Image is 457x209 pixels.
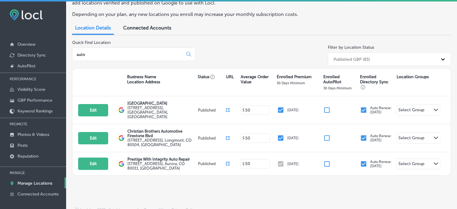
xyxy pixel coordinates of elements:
p: $ [242,136,245,140]
div: Select Group [398,161,424,168]
p: Auto Renew: [DATE] [370,106,392,114]
p: Visibility Score [17,87,45,92]
p: Average Order Value [240,74,274,85]
button: Edit [78,104,108,116]
label: Quick Find Location [72,40,111,45]
button: Edit [78,158,108,170]
img: logo [118,107,124,113]
div: Published GBP (83) [334,57,370,62]
p: Location Groups [397,74,429,79]
p: AutoPilot [17,63,35,69]
p: Published [198,136,226,140]
button: Edit [78,132,108,144]
label: [STREET_ADDRESS] , Longmont, CO 80504, [GEOGRAPHIC_DATA] [127,138,196,147]
p: Manage Locations [17,181,52,186]
p: Connected Accounts [17,192,59,197]
p: [DATE] [287,108,299,112]
p: 30 Days Minimum [277,81,305,85]
p: Reputation [17,154,38,159]
label: Filter by Location Status [328,45,374,50]
label: [STREET_ADDRESS] , [GEOGRAPHIC_DATA], [GEOGRAPHIC_DATA] [127,106,196,119]
p: Status [198,74,226,79]
p: Christian Brothers Automotive Firestone Blvd [127,129,196,138]
p: Enrolled Directory Sync [360,74,394,90]
img: logo [118,135,124,141]
img: logo [118,161,124,167]
span: Location Details [75,25,111,31]
p: Posts [17,143,28,148]
p: Auto Renew: [DATE] [370,160,392,168]
span: Connected Accounts [123,25,171,31]
p: Business Name Location Address [127,74,160,85]
p: Overview [17,42,35,47]
p: [DATE] [287,162,299,166]
p: $ [242,162,245,166]
p: $ [242,108,245,112]
p: Auto Renew: [DATE] [370,134,392,142]
label: [STREET_ADDRESS] , Aurora, CO 80011, [GEOGRAPHIC_DATA] [127,161,196,171]
p: GBP Performance [17,98,52,103]
p: URL [226,74,234,79]
p: Published [198,161,226,166]
p: [DATE] [287,136,299,140]
p: Published [198,108,226,112]
div: Select Group [398,135,424,142]
div: Select Group [398,107,424,114]
p: Photos & Videos [17,132,49,137]
p: Enrolled AutoPilot [323,74,357,85]
p: [GEOGRAPHIC_DATA] [127,101,196,106]
input: All Locations [76,52,181,57]
p: Keyword Rankings [17,109,53,114]
p: Prestige With Integrity Auto Repair [127,157,196,161]
p: Depending on your plan, any new locations you enroll may increase your monthly subscription costs. [72,11,318,17]
img: fda3e92497d09a02dc62c9cd864e3231.png [10,9,43,20]
p: Enrolled Premium [277,74,312,79]
p: Directory Sync [17,53,46,58]
p: 30 Days Minimum [323,86,352,90]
